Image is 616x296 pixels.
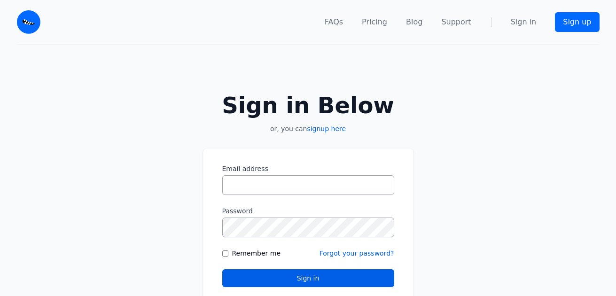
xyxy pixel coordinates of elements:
img: Email Monster [17,10,40,34]
label: Email address [222,164,394,173]
a: Blog [406,16,422,28]
h2: Sign in Below [203,94,413,117]
a: Pricing [362,16,387,28]
a: Sign up [555,12,599,32]
label: Remember me [232,249,281,258]
p: or, you can [203,124,413,133]
a: signup here [307,125,346,132]
a: Sign in [511,16,537,28]
a: FAQs [325,16,343,28]
label: Password [222,206,394,216]
a: Forgot your password? [320,249,394,257]
button: Sign in [222,269,394,287]
a: Support [441,16,471,28]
